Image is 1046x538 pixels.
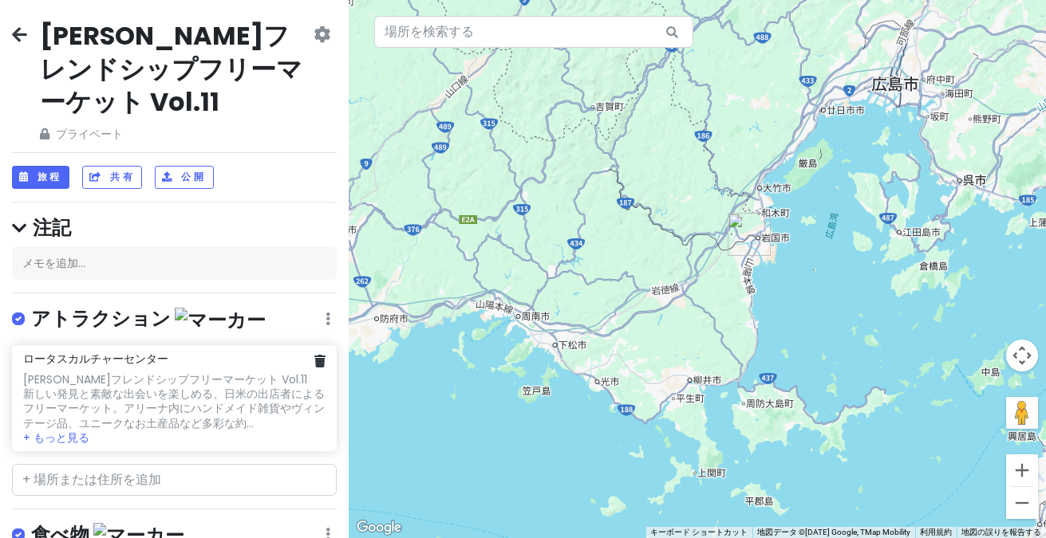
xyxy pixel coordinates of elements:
font: [PERSON_NAME]フレンドシップフリーマーケット Vol.11 [40,18,302,120]
a: 地図の誤りを報告する [961,528,1041,536]
div: ロータスカルチャーセンター [728,213,771,256]
img: グーグル [353,517,405,538]
font: + もっと見る [23,430,89,446]
font: プライベート [56,126,123,142]
font: ロータスカルチャーセンター [23,351,168,367]
button: 公開 [155,166,213,189]
button: + もっと見る [23,430,89,445]
font: メモを追加... [22,255,85,271]
a: 利用規約（新しいタブで開きます） [920,528,952,536]
button: 旅程 [12,166,69,189]
input: + 場所または住所を追加 [12,464,337,496]
font: 共有 [110,171,135,184]
font: アトラクション [31,305,171,332]
font: 旅程 [37,171,62,184]
button: キーボード反対 [650,527,748,538]
font: 利用規約 [920,528,952,536]
input: 場所を検索する [374,16,693,48]
font: 注記 [33,214,71,241]
div: [PERSON_NAME]フレンドシップフリーマーケット Vol.11 新しい発見と素敵な出会いを楽しめる、日米の出店者によるフリーマーケット。アリーナ内にハンドメイド雑貨やヴィンテージ品、ユニ... [23,372,325,430]
a: Google マップでこの地域を開きます（新しいウィンドウが開きます） [353,517,405,538]
button: 地図のカメラ コントロール [1006,340,1038,371]
a: Delete place [314,352,326,371]
img: マーカー [175,308,266,332]
button: 地図上にペグマンを落として、ストリートビューを開きます [1006,397,1038,429]
button: ズームアウト [1006,487,1038,519]
button: ズームイン [1006,454,1038,486]
font: 地図データ ©[DATE] Google, TMap Mobility [757,528,910,536]
font: 公開 [181,171,206,184]
button: 共有 [82,166,142,189]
